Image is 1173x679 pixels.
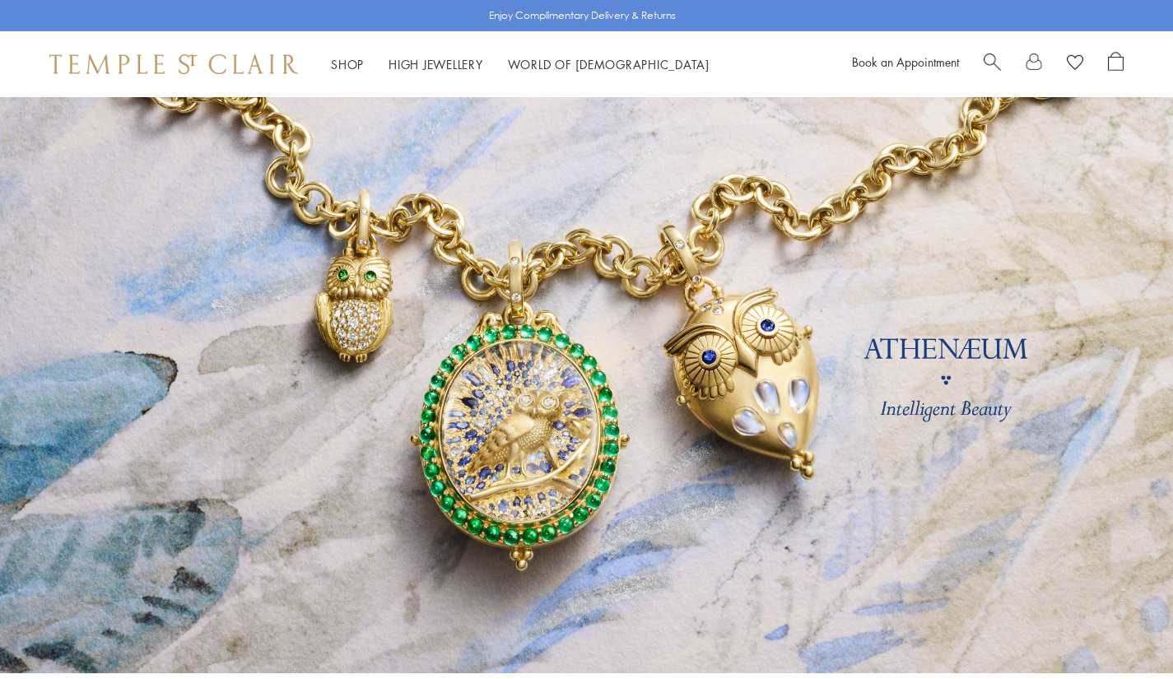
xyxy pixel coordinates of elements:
a: Search [984,52,1001,77]
a: View Wishlist [1067,52,1083,77]
a: World of [DEMOGRAPHIC_DATA]World of [DEMOGRAPHIC_DATA] [508,56,710,72]
img: Temple St. Clair [49,54,298,74]
p: Enjoy Complimentary Delivery & Returns [489,7,676,24]
a: Open Shopping Bag [1108,52,1124,77]
a: Book an Appointment [852,53,959,70]
nav: Main navigation [331,54,710,75]
a: High JewelleryHigh Jewellery [389,56,483,72]
a: ShopShop [331,56,364,72]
